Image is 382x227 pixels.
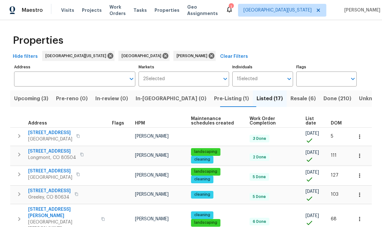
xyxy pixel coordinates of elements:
span: [PERSON_NAME] [177,53,210,59]
span: Listed (17) [257,94,283,103]
span: Resale (6) [290,94,316,103]
span: Hide filters [13,53,38,61]
span: [DATE] [306,170,319,175]
button: Hide filters [10,51,40,63]
span: [GEOGRAPHIC_DATA] [28,136,72,142]
label: Markets [139,65,229,69]
label: Address [14,65,135,69]
span: [GEOGRAPHIC_DATA][US_STATE] [243,7,312,13]
span: DOM [331,121,342,125]
span: [STREET_ADDRESS][PERSON_NAME] [28,206,97,219]
span: Clear Filters [220,53,248,61]
button: Open [221,74,230,83]
span: HPM [135,121,145,125]
span: [DATE] [306,189,319,194]
span: Flags [112,121,124,125]
span: Maintenance schedules created [191,117,239,125]
span: Maestro [22,7,43,13]
span: Pre-reno (0) [56,94,88,103]
div: [GEOGRAPHIC_DATA] [118,51,170,61]
span: [DATE] [306,131,319,136]
span: 3 Done [250,136,269,141]
span: 68 [331,217,337,221]
button: Open [348,74,357,83]
span: Pre-Listing (1) [214,94,249,103]
span: 5 [331,134,333,139]
span: Properties [155,7,179,13]
span: [STREET_ADDRESS] [28,130,72,136]
span: cleaning [192,177,213,182]
div: 1 [229,4,233,10]
label: Individuals [232,65,293,69]
button: Open [127,74,136,83]
div: [PERSON_NAME] [173,51,216,61]
span: landscaping [192,149,220,155]
span: [PERSON_NAME] [135,173,169,178]
span: Work Order Completion [250,117,295,125]
span: 103 [331,192,338,197]
span: [PERSON_NAME] [135,153,169,158]
span: [PERSON_NAME] [342,7,380,13]
span: In-review (0) [95,94,128,103]
span: [STREET_ADDRESS] [28,168,72,174]
span: Address [28,121,47,125]
span: cleaning [192,212,213,218]
span: Tasks [133,8,147,12]
span: [DATE] [306,214,319,218]
button: Open [285,74,294,83]
span: List date [306,117,320,125]
span: 2 Done [250,155,269,160]
span: Upcoming (3) [14,94,48,103]
span: [STREET_ADDRESS] [28,188,71,194]
span: 1 Selected [237,76,258,82]
span: [GEOGRAPHIC_DATA][US_STATE] [45,53,109,59]
span: 5 Done [250,174,268,180]
span: Longmont, CO 80504 [28,155,76,161]
span: Geo Assignments [187,4,218,17]
span: [PERSON_NAME] [135,217,169,221]
span: 127 [331,173,338,178]
span: landscaping [192,169,220,174]
span: landscaping [192,220,220,225]
span: [PERSON_NAME] [135,192,169,197]
span: In-[GEOGRAPHIC_DATA] (0) [136,94,206,103]
span: Visits [61,7,74,13]
span: Properties [13,37,63,44]
span: cleaning [192,192,213,197]
span: Projects [82,7,102,13]
span: [GEOGRAPHIC_DATA] [28,174,72,181]
span: Done (210) [323,94,351,103]
span: [PERSON_NAME] [135,134,169,139]
span: 2 Selected [143,76,165,82]
div: [GEOGRAPHIC_DATA][US_STATE] [42,51,115,61]
span: 111 [331,153,337,158]
span: cleaning [192,157,213,162]
span: Work Orders [109,4,126,17]
span: 6 Done [250,219,269,224]
span: [STREET_ADDRESS] [28,148,76,155]
span: [DATE] [306,150,319,155]
span: [GEOGRAPHIC_DATA] [122,53,164,59]
button: Clear Filters [218,51,251,63]
label: Flags [296,65,357,69]
span: 5 Done [250,194,268,200]
span: Greeley, CO 80634 [28,194,71,201]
